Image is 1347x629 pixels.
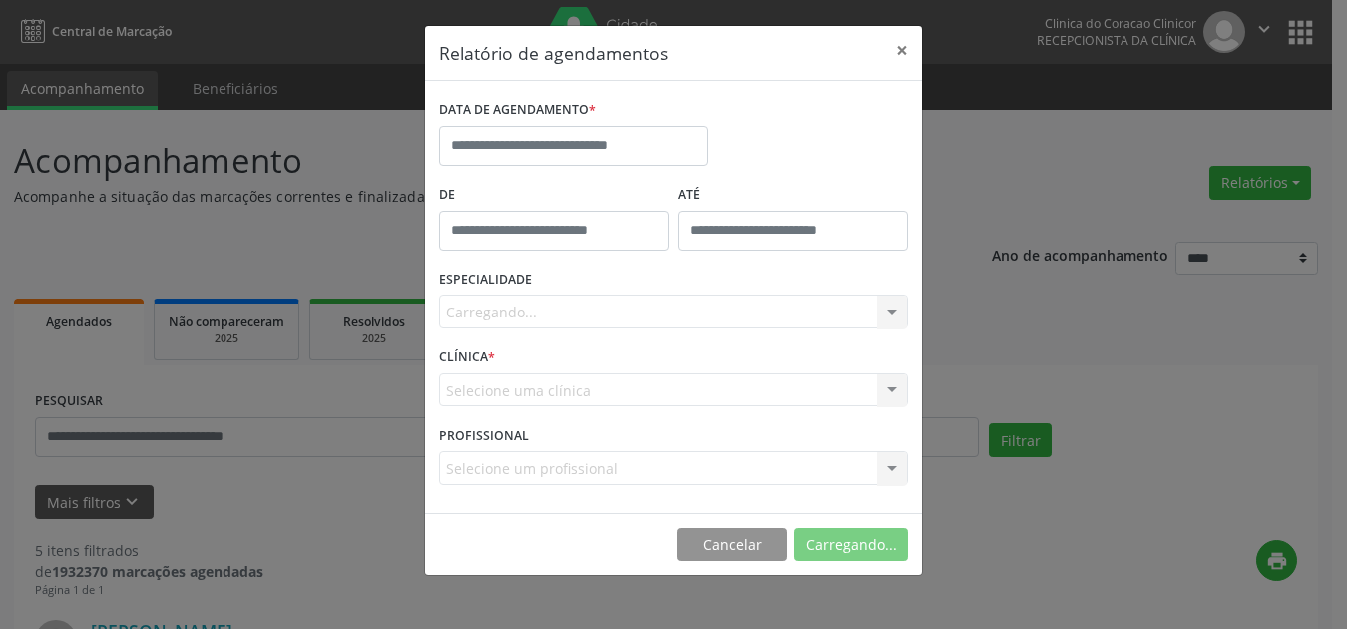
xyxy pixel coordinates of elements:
label: PROFISSIONAL [439,420,529,451]
label: De [439,180,669,211]
label: ESPECIALIDADE [439,265,532,296]
button: Close [882,26,922,75]
label: CLÍNICA [439,342,495,373]
button: Cancelar [677,528,787,562]
button: Carregando... [794,528,908,562]
label: DATA DE AGENDAMENTO [439,95,596,126]
label: ATÉ [678,180,908,211]
h5: Relatório de agendamentos [439,40,668,66]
